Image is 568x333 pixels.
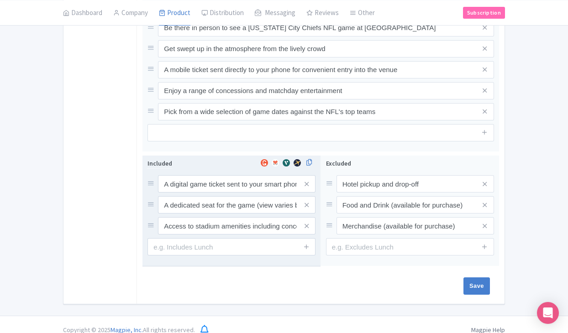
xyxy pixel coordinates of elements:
span: Included [147,159,172,167]
span: Excluded [326,159,351,167]
input: Save [463,277,490,295]
input: e.g. Includes Lunch [147,238,316,255]
img: musement-review-widget-01-cdcb82dea4530aa52f361e0f447f8f5f.svg [270,158,281,167]
div: Open Intercom Messenger [537,302,559,324]
img: expedia-review-widget-01-6a8748bc8b83530f19f0577495396935.svg [292,158,303,167]
a: Subscription [463,6,505,18]
img: getyourguide-review-widget-01-c9ff127aecadc9be5c96765474840e58.svg [259,158,270,167]
input: e.g. Excludes Lunch [326,238,494,255]
img: viator-review-widget-01-363d65f17b203e82e80c83508294f9cc.svg [281,158,292,167]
